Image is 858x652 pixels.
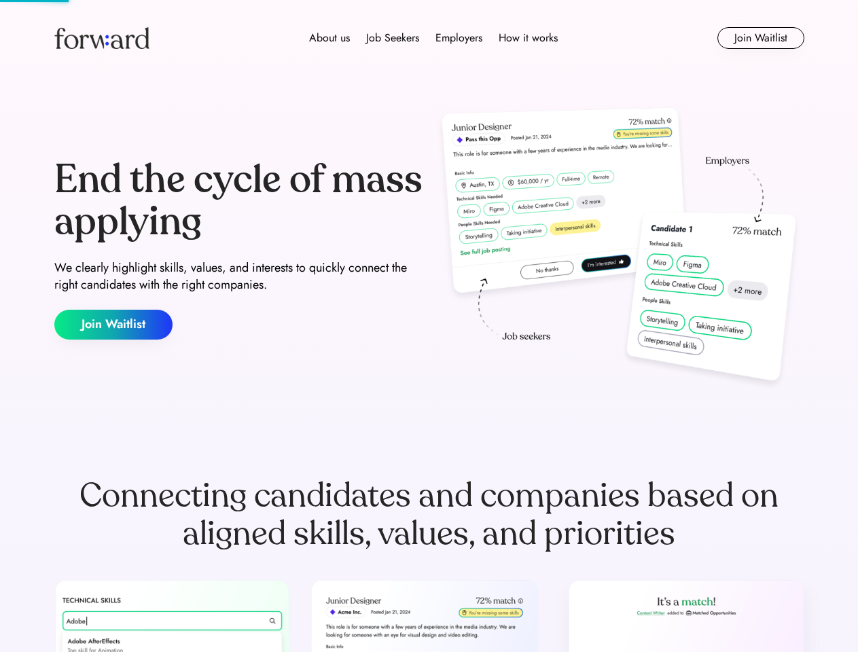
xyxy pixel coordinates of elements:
div: End the cycle of mass applying [54,159,424,242]
img: hero-image.png [435,103,804,395]
div: How it works [499,30,558,46]
div: About us [309,30,350,46]
button: Join Waitlist [717,27,804,49]
button: Join Waitlist [54,310,173,340]
div: We clearly highlight skills, values, and interests to quickly connect the right candidates with t... [54,259,424,293]
div: Job Seekers [366,30,419,46]
div: Employers [435,30,482,46]
img: Forward logo [54,27,149,49]
div: Connecting candidates and companies based on aligned skills, values, and priorities [54,477,804,553]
